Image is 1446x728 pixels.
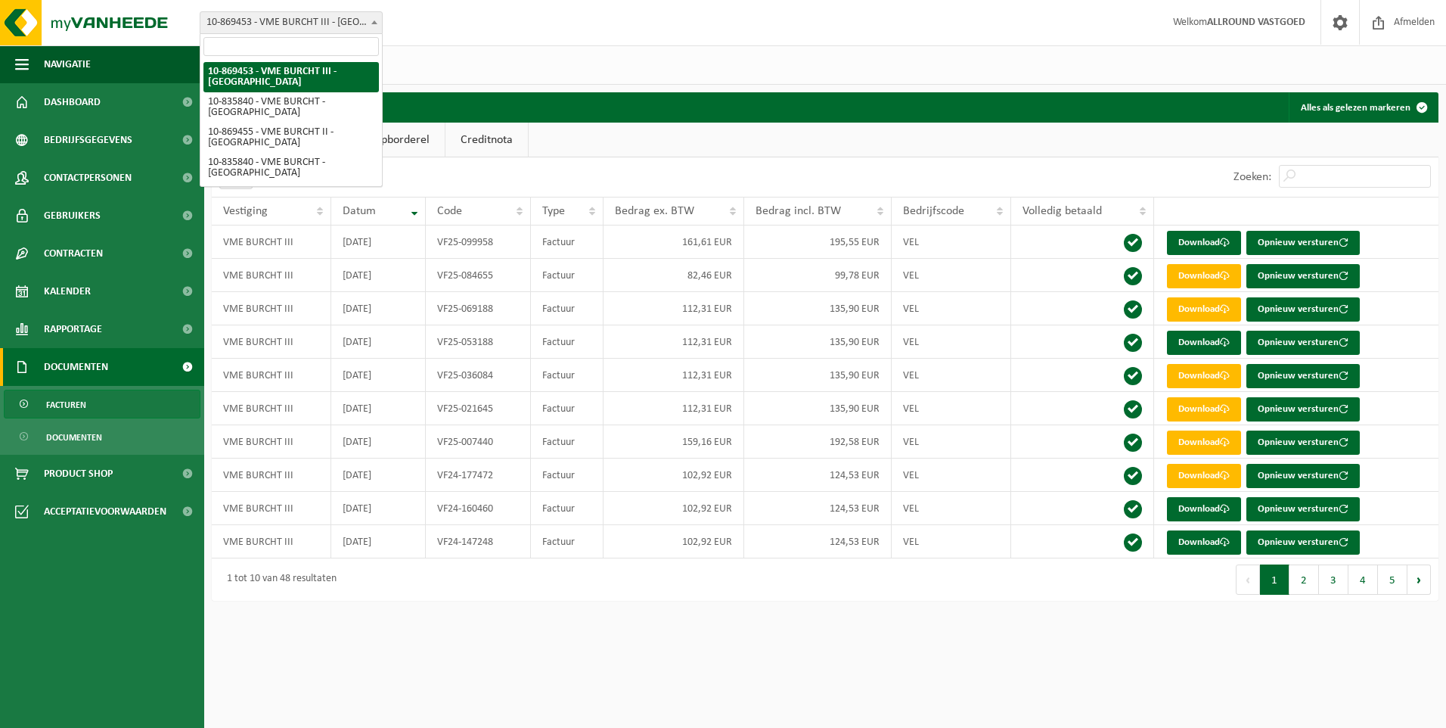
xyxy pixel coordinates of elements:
[212,226,331,259] td: VME BURCHT III
[542,205,565,217] span: Type
[331,292,426,325] td: [DATE]
[212,525,331,558] td: VME BURCHT III
[744,292,892,325] td: 135,90 EUR
[744,425,892,459] td: 192,58 EUR
[1167,497,1241,521] a: Download
[331,392,426,425] td: [DATE]
[212,492,331,525] td: VME BURCHT III
[892,425,1011,459] td: VEL
[1260,565,1289,595] button: 1
[223,205,268,217] span: Vestiging
[426,292,530,325] td: VF25-069188
[1246,464,1360,488] button: Opnieuw versturen
[1167,364,1241,388] a: Download
[44,455,113,493] span: Product Shop
[744,459,892,492] td: 124,53 EUR
[1167,297,1241,322] a: Download
[744,259,892,292] td: 99,78 EUR
[1167,431,1241,455] a: Download
[892,359,1011,392] td: VEL
[892,525,1011,558] td: VEL
[200,11,383,34] span: 10-869453 - VME BURCHT III - AALST
[531,292,604,325] td: Factuur
[1167,331,1241,355] a: Download
[426,325,530,359] td: VF25-053188
[604,392,744,425] td: 112,31 EUR
[604,259,744,292] td: 82,46 EUR
[212,425,331,459] td: VME BURCHT III
[1246,397,1360,422] button: Opnieuw versturen
[331,359,426,392] td: [DATE]
[531,392,604,425] td: Factuur
[744,492,892,525] td: 124,53 EUR
[203,153,379,183] li: 10-835840 - VME BURCHT - [GEOGRAPHIC_DATA]
[1319,565,1348,595] button: 3
[531,425,604,459] td: Factuur
[604,425,744,459] td: 159,16 EUR
[426,359,530,392] td: VF25-036084
[1167,530,1241,555] a: Download
[892,259,1011,292] td: VEL
[426,259,530,292] td: VF25-084655
[44,121,132,159] span: Bedrijfsgegevens
[426,226,530,259] td: VF25-099958
[1407,565,1431,595] button: Next
[1246,530,1360,555] button: Opnieuw versturen
[604,359,744,392] td: 112,31 EUR
[212,325,331,359] td: VME BURCHT III
[1167,264,1241,288] a: Download
[445,123,528,157] a: Creditnota
[426,425,530,459] td: VF25-007440
[46,390,86,419] span: Facturen
[1236,565,1260,595] button: Previous
[892,226,1011,259] td: VEL
[212,459,331,492] td: VME BURCHT III
[331,425,426,459] td: [DATE]
[212,292,331,325] td: VME BURCHT III
[426,459,530,492] td: VF24-177472
[1246,364,1360,388] button: Opnieuw versturen
[1233,171,1271,183] label: Zoeken:
[744,226,892,259] td: 195,55 EUR
[212,259,331,292] td: VME BURCHT III
[531,359,604,392] td: Factuur
[44,83,101,121] span: Dashboard
[1289,565,1319,595] button: 2
[44,493,166,530] span: Acceptatievoorwaarden
[1246,297,1360,322] button: Opnieuw versturen
[1022,205,1102,217] span: Volledig betaald
[1246,431,1360,455] button: Opnieuw versturen
[46,423,102,452] span: Documenten
[604,292,744,325] td: 112,31 EUR
[44,45,91,83] span: Navigatie
[531,259,604,292] td: Factuur
[4,422,200,451] a: Documenten
[219,566,337,593] div: 1 tot 10 van 48 resultaten
[1246,497,1360,521] button: Opnieuw versturen
[756,205,841,217] span: Bedrag incl. BTW
[903,205,964,217] span: Bedrijfscode
[892,459,1011,492] td: VEL
[1289,92,1437,123] button: Alles als gelezen markeren
[892,292,1011,325] td: VEL
[604,492,744,525] td: 102,92 EUR
[604,226,744,259] td: 161,61 EUR
[604,525,744,558] td: 102,92 EUR
[892,392,1011,425] td: VEL
[1378,565,1407,595] button: 5
[331,525,426,558] td: [DATE]
[44,310,102,348] span: Rapportage
[203,92,379,123] li: 10-835840 - VME BURCHT - [GEOGRAPHIC_DATA]
[1246,264,1360,288] button: Opnieuw versturen
[426,492,530,525] td: VF24-160460
[744,525,892,558] td: 124,53 EUR
[200,12,382,33] span: 10-869453 - VME BURCHT III - AALST
[1246,231,1360,255] button: Opnieuw versturen
[744,392,892,425] td: 135,90 EUR
[604,459,744,492] td: 102,92 EUR
[203,62,379,92] li: 10-869453 - VME BURCHT III - [GEOGRAPHIC_DATA]
[1167,397,1241,422] a: Download
[330,123,445,157] a: Aankoopborderel
[4,390,200,418] a: Facturen
[331,226,426,259] td: [DATE]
